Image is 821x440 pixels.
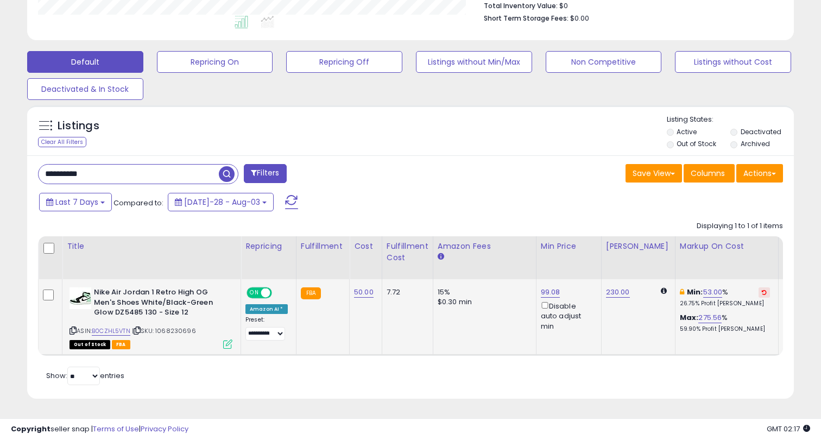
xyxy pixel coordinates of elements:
[438,297,528,307] div: $0.30 min
[675,236,778,279] th: The percentage added to the cost of goods (COGS) that forms the calculator for Min & Max prices.
[245,316,288,341] div: Preset:
[11,424,50,434] strong: Copyright
[245,304,288,314] div: Amazon AI *
[736,164,783,183] button: Actions
[168,193,274,211] button: [DATE]-28 - Aug-03
[680,312,699,323] b: Max:
[606,241,671,252] div: [PERSON_NAME]
[626,164,682,183] button: Save View
[675,51,791,73] button: Listings without Cost
[27,51,143,73] button: Default
[70,340,110,349] span: All listings that are currently out of stock and unavailable for purchase on Amazon
[354,241,377,252] div: Cost
[286,51,402,73] button: Repricing Off
[387,241,428,263] div: Fulfillment Cost
[132,326,196,335] span: | SKU: 1068230696
[767,424,810,434] span: 2025-08-11 02:17 GMT
[677,127,697,136] label: Active
[680,241,774,252] div: Markup on Cost
[94,287,226,320] b: Nike Air Jordan 1 Retro High OG Men's Shoes White/Black-Green Glow DZ5485 130 - Size 12
[11,424,188,435] div: seller snap | |
[541,287,560,298] a: 99.08
[27,78,143,100] button: Deactivated & In Stock
[687,287,703,297] b: Min:
[680,313,770,333] div: %
[387,287,425,297] div: 7.72
[38,137,86,147] div: Clear All Filters
[484,14,569,23] b: Short Term Storage Fees:
[677,139,716,148] label: Out of Stock
[245,241,292,252] div: Repricing
[684,164,735,183] button: Columns
[546,51,662,73] button: Non Competitive
[741,139,770,148] label: Archived
[606,287,630,298] a: 230.00
[67,241,236,252] div: Title
[783,241,820,263] div: Fulfillable Quantity
[541,241,597,252] div: Min Price
[680,300,770,307] p: 26.75% Profit [PERSON_NAME]
[667,115,794,125] p: Listing States:
[70,287,91,309] img: 31IX8VjG6PL._SL40_.jpg
[184,197,260,208] span: [DATE]-28 - Aug-03
[112,340,130,349] span: FBA
[93,424,139,434] a: Terms of Use
[141,424,188,434] a: Privacy Policy
[438,287,528,297] div: 15%
[301,241,345,252] div: Fulfillment
[698,312,722,323] a: 275.56
[92,326,130,336] a: B0CZHL5VTN
[270,288,288,298] span: OFF
[680,287,770,307] div: %
[55,197,98,208] span: Last 7 Days
[39,193,112,211] button: Last 7 Days
[680,325,770,333] p: 59.90% Profit [PERSON_NAME]
[113,198,163,208] span: Compared to:
[46,370,124,381] span: Show: entries
[691,168,725,179] span: Columns
[570,13,589,23] span: $0.00
[301,287,321,299] small: FBA
[741,127,781,136] label: Deactivated
[157,51,273,73] button: Repricing On
[244,164,286,183] button: Filters
[70,287,232,348] div: ASIN:
[354,287,374,298] a: 50.00
[783,287,817,297] div: 0
[438,252,444,262] small: Amazon Fees.
[703,287,723,298] a: 53.00
[416,51,532,73] button: Listings without Min/Max
[438,241,532,252] div: Amazon Fees
[697,221,783,231] div: Displaying 1 to 1 of 1 items
[58,118,99,134] h5: Listings
[248,288,261,298] span: ON
[484,1,558,10] b: Total Inventory Value:
[541,300,593,331] div: Disable auto adjust min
